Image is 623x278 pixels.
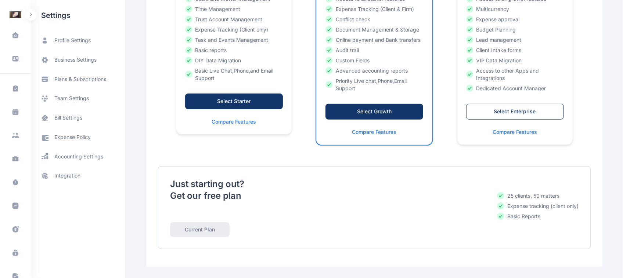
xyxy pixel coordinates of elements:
[185,94,283,109] button: Select Starter
[54,76,106,83] span: plans & subscriptions
[195,47,227,54] span: Basic reports
[54,56,97,64] span: business settings
[31,50,125,70] a: business settings
[466,128,564,136] p: Compare Features
[476,36,522,44] span: Lead management
[31,166,125,186] a: integration
[507,213,540,220] span: Basic Reports
[185,118,283,125] p: Compare Features
[476,26,516,33] span: Budget Planning
[195,36,269,44] span: Task and Events Management
[31,89,125,108] a: team settings
[336,77,423,92] span: Priority Live chat,Phone,Email Support
[195,16,263,23] span: Trust Account Management
[476,85,546,92] span: Dedicated Account Manager
[473,108,556,115] div: Select Enterprise
[336,57,370,64] span: Custom Fields
[31,31,125,50] a: profile settings
[170,190,244,202] p: Get our free plan
[336,47,359,54] span: Audit trail
[54,133,91,141] span: expense policy
[54,172,80,180] span: integration
[336,67,408,74] span: Advanced accounting reports
[507,192,559,200] span: 25 clients, 50 matters
[336,26,419,33] span: Document Management & Storage
[31,108,125,128] a: bill settings
[54,95,89,102] span: team settings
[170,222,230,237] button: Current Plan
[476,57,522,64] span: VIP Data Migration
[31,147,125,166] a: accounting settings
[333,108,415,115] div: Select Growth
[336,36,421,44] span: Online payment and Bank transfers
[476,47,522,54] span: Client Intake forms
[192,98,275,105] div: Select Starter
[476,6,509,13] span: Multicurrency
[195,26,269,33] span: Expense Tracking (Client only)
[325,128,423,136] p: Compare Features
[54,37,91,44] span: profile settings
[195,6,241,13] span: Time Management
[54,153,103,160] span: accounting settings
[507,202,579,210] span: Expense tracking (client only)
[195,67,283,82] span: Basic Live Chat,Phone,and Email Support
[31,70,125,89] a: plans & subscriptions
[195,57,241,64] span: DIY Data Migration
[325,104,423,120] button: Select Growth
[54,114,82,122] span: bill settings
[31,128,125,147] a: expense policy
[476,16,520,23] span: Expense approval
[336,6,414,13] span: Expense Tracking (Client & Firm)
[466,104,564,120] button: Select Enterprise
[476,67,564,82] span: Access to other Apps and Integrations
[336,16,370,23] span: Conflict check
[170,178,244,190] p: Just starting out?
